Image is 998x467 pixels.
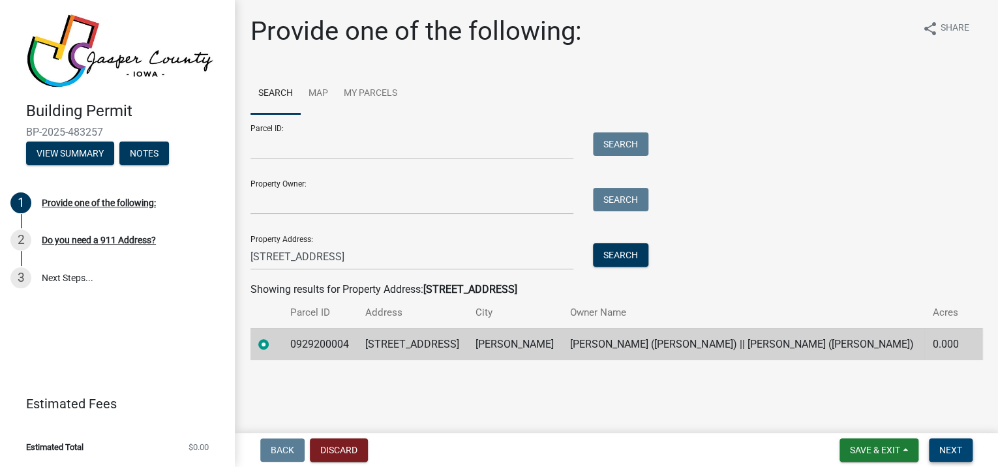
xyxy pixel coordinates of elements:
[941,21,969,37] span: Share
[922,21,938,37] i: share
[119,149,169,159] wm-modal-confirm: Notes
[850,445,900,455] span: Save & Exit
[357,297,468,328] th: Address
[26,126,209,138] span: BP-2025-483257
[250,16,582,47] h1: Provide one of the following:
[189,443,209,451] span: $0.00
[250,282,982,297] div: Showing results for Property Address:
[260,438,305,462] button: Back
[423,283,517,295] strong: [STREET_ADDRESS]
[301,73,336,115] a: Map
[250,73,301,115] a: Search
[282,328,357,360] td: 0929200004
[929,438,973,462] button: Next
[119,142,169,165] button: Notes
[10,391,214,417] a: Estimated Fees
[593,188,648,211] button: Search
[912,16,980,41] button: shareShare
[26,102,224,121] h4: Building Permit
[42,198,156,207] div: Provide one of the following:
[26,142,114,165] button: View Summary
[336,73,405,115] a: My Parcels
[593,243,648,267] button: Search
[468,297,562,328] th: City
[468,328,562,360] td: [PERSON_NAME]
[924,297,967,328] th: Acres
[26,149,114,159] wm-modal-confirm: Summary
[593,132,648,156] button: Search
[26,14,214,88] img: Jasper County, Iowa
[562,297,924,328] th: Owner Name
[10,267,31,288] div: 3
[271,445,294,455] span: Back
[42,235,156,245] div: Do you need a 911 Address?
[939,445,962,455] span: Next
[282,297,357,328] th: Parcel ID
[357,328,468,360] td: [STREET_ADDRESS]
[562,328,924,360] td: [PERSON_NAME] ([PERSON_NAME]) || [PERSON_NAME] ([PERSON_NAME])
[26,443,83,451] span: Estimated Total
[10,192,31,213] div: 1
[924,328,967,360] td: 0.000
[10,230,31,250] div: 2
[310,438,368,462] button: Discard
[839,438,918,462] button: Save & Exit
